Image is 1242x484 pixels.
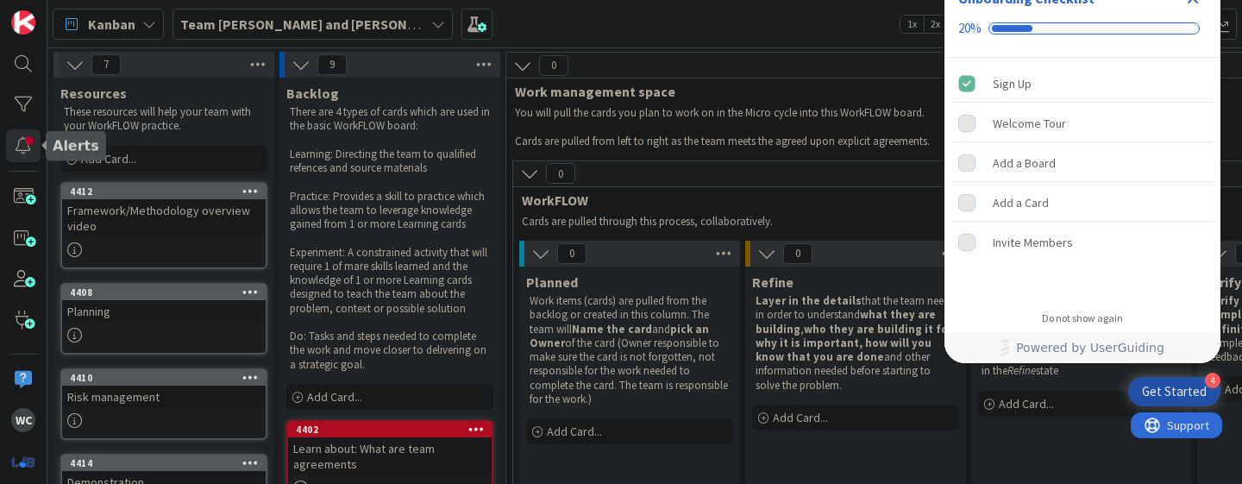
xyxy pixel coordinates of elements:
div: Footer [944,332,1220,363]
p: Work items (cards) are pulled from the backlog or created in this column. The team will and of th... [530,294,730,406]
div: 4402Learn about: What are team agreements [288,422,492,475]
span: Add Card... [307,389,362,405]
div: Learn about: What are team agreements [288,437,492,475]
img: avatar [11,449,35,474]
span: 9 [317,54,347,75]
div: Open Get Started checklist, remaining modules: 4 [1128,377,1220,406]
div: 4402 [296,424,492,436]
strong: who they are building it for, why it is important, how will you know that you are done [756,322,957,365]
em: Refine [1007,363,1036,378]
div: WC [11,408,35,432]
strong: Layer in the details [756,293,862,308]
div: Add a Card [993,192,1049,213]
p: that the team needs in order to understand , and other information needed before starting to solv... [756,294,956,393]
strong: what they are building [756,307,938,336]
strong: Name the card [572,322,652,336]
div: Risk management [62,386,266,408]
div: 4402 [288,422,492,437]
span: Add Card... [999,396,1054,412]
span: Planned [526,273,578,291]
div: Welcome Tour is incomplete. [951,104,1214,142]
div: Add a Board [993,153,1056,173]
img: Visit kanbanzone.com [11,10,35,35]
span: 1x [900,16,924,33]
div: 4408 [62,285,266,300]
div: 4 [1205,373,1220,388]
div: 4412 [62,184,266,199]
p: These resources will help your team with your WorkFLOW practice. [64,105,264,134]
div: Get Started [1142,383,1207,400]
div: Sign Up [993,73,1032,94]
div: 4412 [70,185,266,198]
div: Planning [62,300,266,323]
div: Sign Up is complete. [951,65,1214,103]
div: 20% [958,21,982,36]
div: Invite Members is incomplete. [951,223,1214,261]
p: Do: Tasks and steps needed to complete the work and move closer to delivering on a strategic goal. [290,330,490,372]
div: Checklist progress: 20% [958,21,1207,36]
div: 4414 [62,456,266,471]
p: Learning: Directing the team to qualified refences and source materials [290,148,490,176]
b: Team [PERSON_NAME] and [PERSON_NAME] [180,16,455,33]
span: Powered by UserGuiding [1016,337,1164,358]
div: Welcome Tour [993,113,1066,134]
span: Add Card... [81,151,136,167]
span: 0 [546,163,575,184]
strong: pick an Owner [530,322,712,350]
div: Do not show again [1042,311,1123,325]
a: 4412Framework/Methodology overview video [60,182,267,269]
div: 4414 [70,457,266,469]
span: Refine [752,273,793,291]
div: Checklist items [944,58,1220,300]
span: 0 [783,243,812,264]
span: 0 [539,55,568,76]
a: Powered by UserGuiding [953,332,1212,363]
div: 4412Framework/Methodology overview video [62,184,266,237]
div: Add a Board is incomplete. [951,144,1214,182]
span: Verify [1204,273,1241,291]
p: There are 4 types of cards which are used in the basic WorkFLOW board: [290,105,490,134]
div: Framework/Methodology overview video [62,199,266,237]
div: Add a Card is incomplete. [951,184,1214,222]
p: Experiment: A constrained activity that will require 1 of mare skills learned and the knowledge o... [290,246,490,316]
span: Add Card... [773,410,828,425]
div: 4408 [70,286,266,299]
a: 4410Risk management [60,368,267,440]
span: 7 [91,54,121,75]
span: Kanban [88,14,135,35]
span: Add Card... [547,424,602,439]
span: Backlog [286,85,339,102]
div: 4410 [62,370,266,386]
p: Practice: Provides a skill to practice which allows the team to leverage knowledge gained from 1 ... [290,190,490,232]
div: 4408Planning [62,285,266,323]
span: 0 [557,243,586,264]
div: 4410 [70,372,266,384]
span: 2x [924,16,947,33]
a: 4408Planning [60,283,267,355]
div: 4410Risk management [62,370,266,408]
div: Invite Members [993,232,1073,253]
span: Resources [60,85,127,102]
span: Support [36,3,78,23]
h5: Alerts [53,138,99,154]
